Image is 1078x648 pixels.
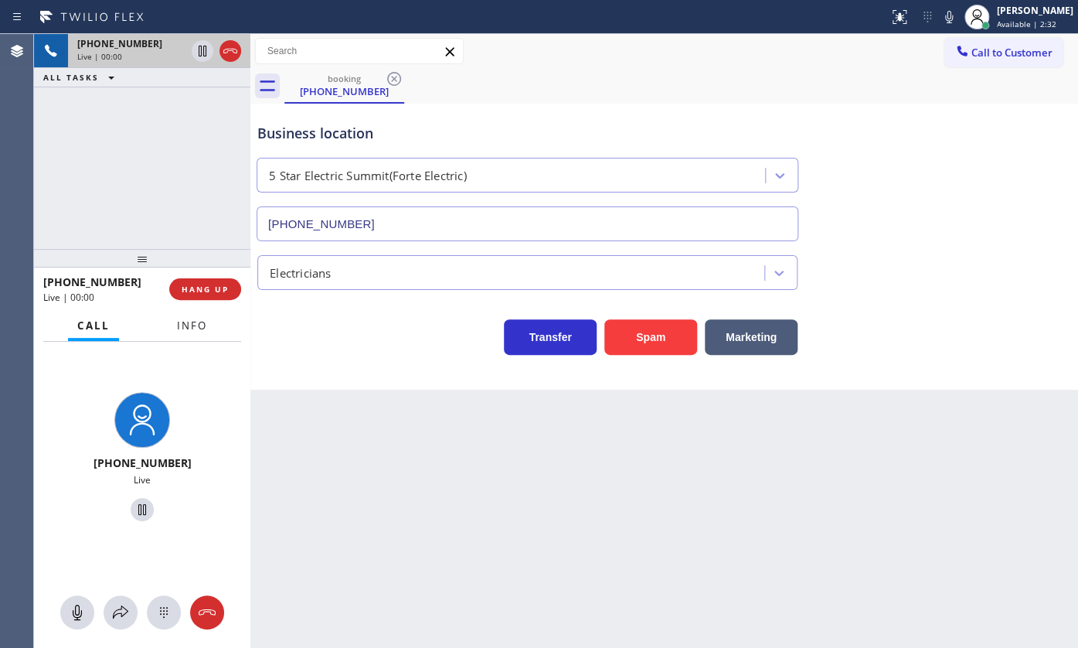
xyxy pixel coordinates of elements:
input: Phone Number [257,206,798,241]
button: Transfer [504,319,597,355]
input: Search [256,39,463,63]
span: [PHONE_NUMBER] [94,455,192,470]
span: Available | 2:32 [997,19,1056,29]
div: [PERSON_NAME] [997,4,1073,17]
button: Open directory [104,595,138,629]
button: Open dialpad [147,595,181,629]
div: booking [286,73,403,84]
div: 5 Star Electric Summit(Forte Electric) [269,167,467,185]
span: HANG UP [182,284,229,295]
span: Call to Customer [971,46,1052,60]
button: Call [68,311,119,341]
button: Spam [604,319,697,355]
span: [PHONE_NUMBER] [43,275,141,289]
button: Hold Customer [131,498,154,521]
button: HANG UP [169,278,241,300]
span: [PHONE_NUMBER] [77,37,162,50]
button: Mute [60,595,94,629]
button: Call to Customer [944,38,1063,67]
span: Live | 00:00 [43,291,94,304]
div: (973) 615-3718 [286,69,403,102]
button: Mute [938,6,960,28]
div: [PHONE_NUMBER] [286,84,403,98]
span: Live | 00:00 [77,51,122,62]
button: ALL TASKS [34,68,130,87]
span: ALL TASKS [43,72,99,83]
span: Live [134,473,151,486]
div: Electricians [270,264,331,281]
button: Hold Customer [192,40,213,62]
button: Marketing [705,319,797,355]
span: Call [77,319,110,333]
span: Info [177,319,207,333]
button: Hang up [190,595,224,629]
div: Business location [257,123,797,144]
button: Info [168,311,216,341]
button: Hang up [219,40,241,62]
